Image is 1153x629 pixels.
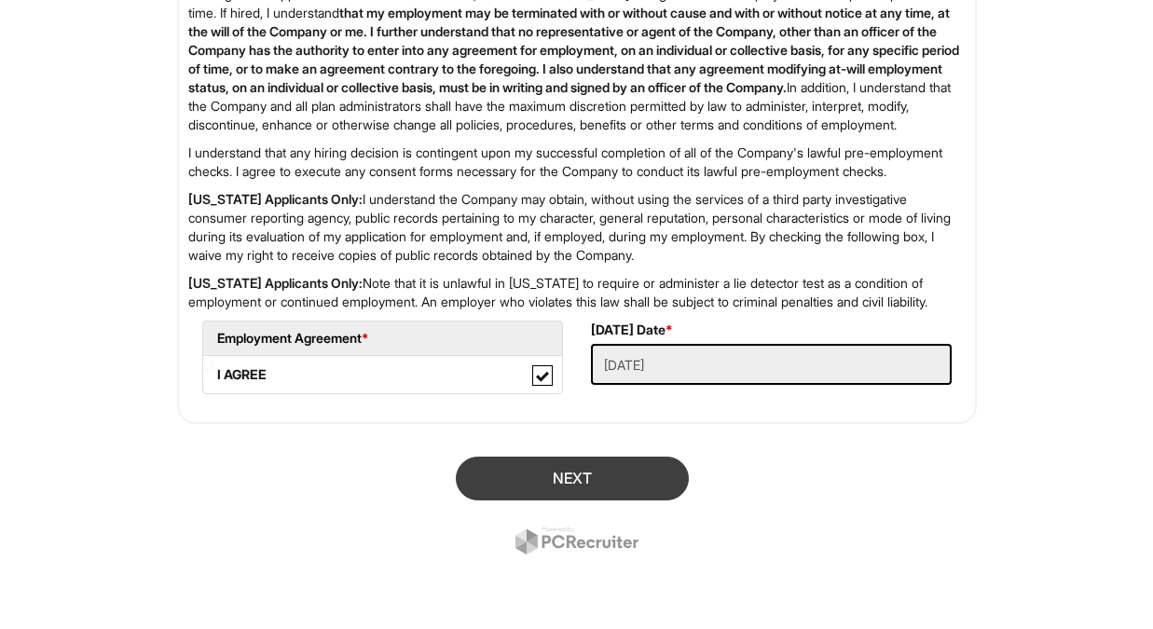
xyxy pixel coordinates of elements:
[188,190,966,265] p: I understand the Company may obtain, without using the services of a third party investigative co...
[188,5,959,95] strong: that my employment may be terminated with or without cause and with or without notice at any time...
[203,356,562,393] label: I AGREE
[188,274,966,311] p: Note that it is unlawful in [US_STATE] to require or administer a lie detector test as a conditio...
[217,331,548,345] h5: Employment Agreement
[188,275,363,291] strong: [US_STATE] Applicants Only:
[188,144,966,181] p: I understand that any hiring decision is contingent upon my successful completion of all of the C...
[188,191,363,207] strong: [US_STATE] Applicants Only:
[591,321,673,339] label: [DATE] Date
[456,457,689,500] button: Next
[591,344,952,385] input: Today's Date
